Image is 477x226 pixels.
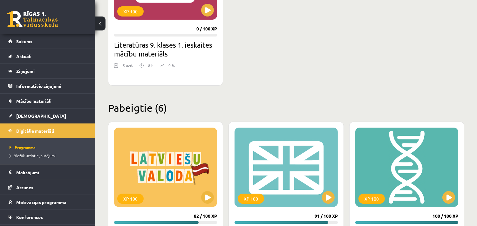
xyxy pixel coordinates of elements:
span: Motivācijas programma [16,199,66,205]
a: Ziņojumi [8,64,87,78]
div: XP 100 [238,194,264,204]
a: [DEMOGRAPHIC_DATA] [8,109,87,123]
legend: Informatīvie ziņojumi [16,79,87,93]
span: Mācību materiāli [16,98,51,104]
span: Programma [10,145,36,150]
p: 8 h [148,63,153,68]
a: Mācību materiāli [8,94,87,108]
p: 0 % [168,63,175,68]
a: Motivācijas programma [8,195,87,209]
a: Konferences [8,210,87,224]
div: XP 100 [117,194,144,204]
a: Programma [10,144,89,150]
legend: Ziņojumi [16,64,87,78]
span: Konferences [16,214,43,220]
div: 5 uzd. [123,63,133,72]
div: XP 100 [117,6,144,17]
h2: Literatūras 9. klases 1. ieskaites mācību materiāls [114,40,217,58]
a: Aktuāli [8,49,87,63]
a: Digitālie materiāli [8,123,87,138]
span: [DEMOGRAPHIC_DATA] [16,113,66,119]
a: Biežāk uzdotie jautājumi [10,153,89,158]
a: Atzīmes [8,180,87,195]
div: XP 100 [358,194,385,204]
a: Informatīvie ziņojumi [8,79,87,93]
span: Biežāk uzdotie jautājumi [10,153,56,158]
span: Sākums [16,38,32,44]
span: Digitālie materiāli [16,128,54,134]
span: Aktuāli [16,53,31,59]
a: Sākums [8,34,87,49]
span: Atzīmes [16,184,33,190]
a: Maksājumi [8,165,87,180]
legend: Maksājumi [16,165,87,180]
a: Rīgas 1. Tālmācības vidusskola [7,11,58,27]
h2: Pabeigtie (6) [108,102,464,114]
